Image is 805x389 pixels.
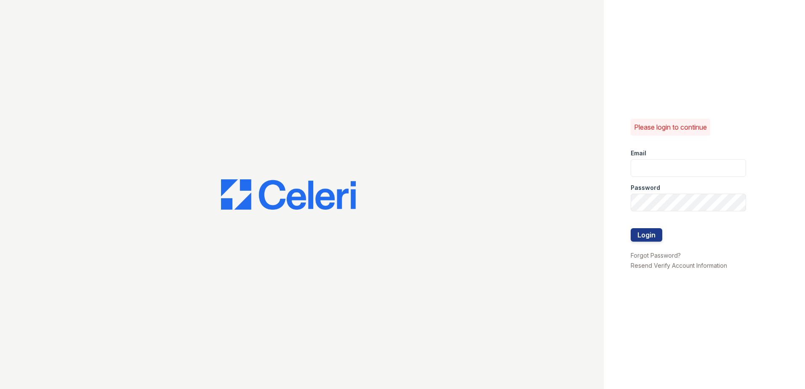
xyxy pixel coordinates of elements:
label: Email [631,149,646,157]
label: Password [631,184,660,192]
a: Forgot Password? [631,252,681,259]
a: Resend Verify Account Information [631,262,727,269]
p: Please login to continue [634,122,707,132]
button: Login [631,228,662,242]
img: CE_Logo_Blue-a8612792a0a2168367f1c8372b55b34899dd931a85d93a1a3d3e32e68fde9ad4.png [221,179,356,210]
